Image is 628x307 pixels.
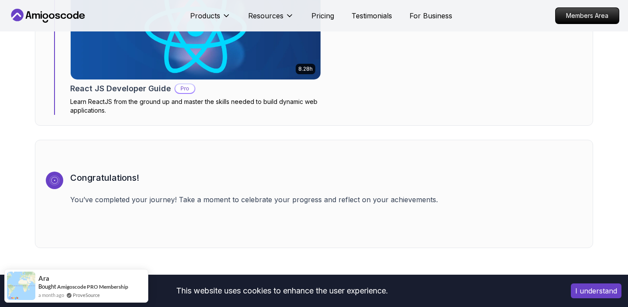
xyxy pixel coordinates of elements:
[556,8,619,24] p: Members Area
[248,10,294,28] button: Resources
[311,10,334,21] a: Pricing
[298,66,313,72] p: 8.28h
[248,10,283,21] p: Resources
[70,194,582,205] p: You’ve completed your journey! Take a moment to celebrate your progress and reflect on your achie...
[73,291,100,299] a: ProveSource
[190,10,231,28] button: Products
[70,83,171,95] h2: React JS Developer Guide
[175,84,195,93] p: Pro
[7,272,35,300] img: provesource social proof notification image
[70,97,321,115] p: Learn ReactJS from the ground up and master the skills needed to build dynamic web applications.
[57,283,128,290] a: Amigoscode PRO Membership
[7,281,558,300] div: This website uses cookies to enhance the user experience.
[190,10,220,21] p: Products
[352,10,392,21] a: Testimonials
[555,7,619,24] a: Members Area
[571,283,621,298] button: Accept cookies
[410,10,452,21] a: For Business
[38,283,56,290] span: Bought
[38,275,49,282] span: Ara
[38,291,64,299] span: a month ago
[70,172,582,184] h3: Congratulations!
